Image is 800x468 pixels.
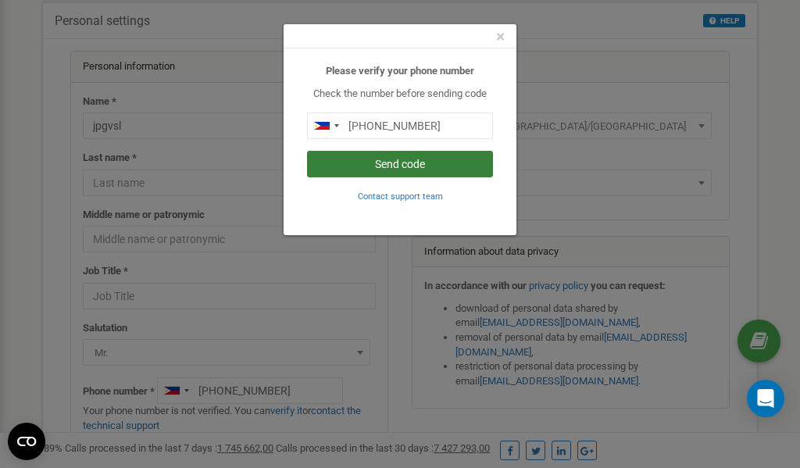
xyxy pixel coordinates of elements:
a: Contact support team [358,190,443,202]
div: Telephone country code [308,113,344,138]
p: Check the number before sending code [307,87,493,102]
button: Send code [307,151,493,177]
small: Contact support team [358,191,443,202]
div: Open Intercom Messenger [747,380,784,417]
b: Please verify your phone number [326,65,474,77]
button: Close [496,29,505,45]
input: 0905 123 4567 [307,113,493,139]
span: × [496,27,505,46]
button: Open CMP widget [8,423,45,460]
